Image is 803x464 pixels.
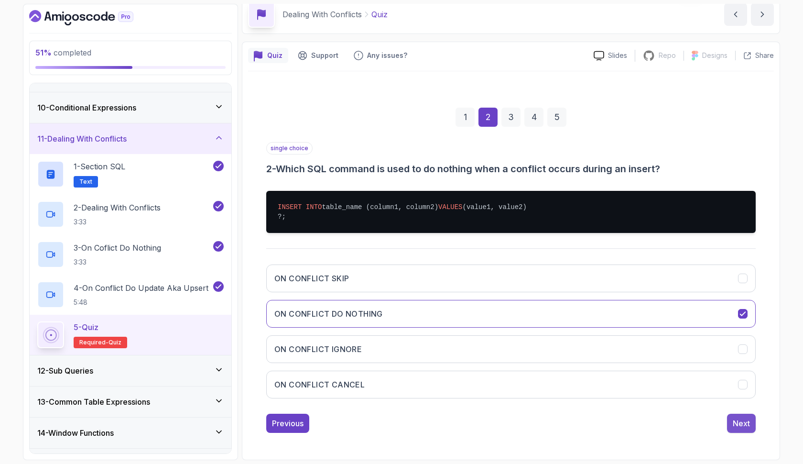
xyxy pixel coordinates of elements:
div: 4 [524,108,543,127]
span: Required- [79,339,109,346]
button: 12-Sub Queries [30,355,231,386]
p: Support [311,51,338,60]
button: 2-Dealing With Conflicts3:33 [37,201,224,228]
button: next content [751,3,774,26]
span: INSERT [278,203,302,211]
h3: 13 - Common Table Expressions [37,396,150,408]
p: 3:33 [74,217,161,227]
button: 10-Conditional Expressions [30,92,231,123]
p: Repo [659,51,676,60]
pre: table_name (column1, column2) (value1, value2) ?; [266,191,756,233]
button: 14-Window Functions [30,418,231,448]
button: 11-Dealing With Conflicts [30,123,231,154]
div: 3 [501,108,521,127]
div: Next [733,418,750,429]
div: Previous [272,418,304,429]
h3: ON CONFLICT CANCEL [274,379,365,390]
a: Slides [586,51,635,61]
p: 2 - Dealing With Conflicts [74,202,161,213]
button: quiz button [248,48,288,63]
button: Feedback button [348,48,413,63]
span: Text [79,178,92,186]
h3: 14 - Window Functions [37,427,114,439]
p: Quiz [267,51,282,60]
a: Dashboard [29,10,155,25]
span: quiz [109,339,121,346]
p: 3 - On Coflict Do Nothing [74,242,161,254]
p: single choice [266,142,313,155]
div: 5 [547,108,566,127]
p: 5 - Quiz [74,321,98,333]
p: 5:48 [74,298,208,307]
button: Share [735,51,774,60]
button: 1-Section SQLText [37,161,224,188]
p: 3:33 [74,257,161,267]
div: 2 [478,108,498,127]
span: completed [35,48,91,57]
span: VALUES [438,203,462,211]
div: 1 [456,108,475,127]
button: ON CONFLICT SKIP [266,265,756,292]
button: 4-On Conflict Do Update Aka Upsert5:48 [37,281,224,308]
span: INTO [306,203,322,211]
button: 5-QuizRequired-quiz [37,321,224,348]
p: Share [755,51,774,60]
h3: ON CONFLICT DO NOTHING [274,308,383,320]
h3: 11 - Dealing With Conflicts [37,133,127,144]
h3: ON CONFLICT IGNORE [274,343,362,355]
button: Next [727,414,756,433]
p: 4 - On Conflict Do Update Aka Upsert [74,282,208,294]
button: 3-On Coflict Do Nothing3:33 [37,241,224,268]
p: Dealing With Conflicts [282,9,362,20]
p: Slides [608,51,627,60]
button: previous content [724,3,747,26]
button: 13-Common Table Expressions [30,387,231,417]
button: ON CONFLICT CANCEL [266,371,756,398]
button: ON CONFLICT IGNORE [266,335,756,363]
span: 51 % [35,48,52,57]
h3: 2 - Which SQL command is used to do nothing when a conflict occurs during an insert? [266,162,756,176]
p: Quiz [371,9,388,20]
h3: ON CONFLICT SKIP [274,273,349,284]
p: Designs [702,51,727,60]
button: Previous [266,414,309,433]
p: 1 - Section SQL [74,161,125,172]
button: ON CONFLICT DO NOTHING [266,300,756,328]
h3: 10 - Conditional Expressions [37,102,136,113]
h3: 12 - Sub Queries [37,365,93,376]
p: Any issues? [367,51,407,60]
button: Support button [292,48,344,63]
